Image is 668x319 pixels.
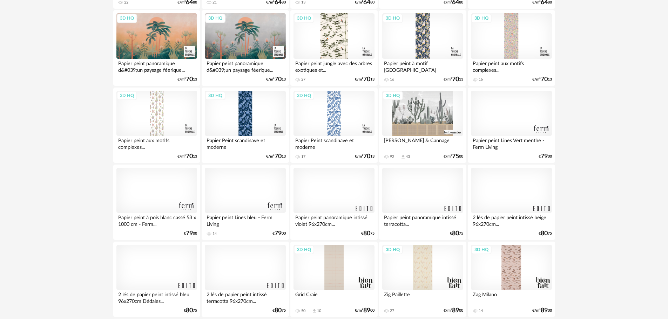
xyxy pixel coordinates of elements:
[290,10,377,86] a: 3D HQ Papier peint jungle avec des arbres exotiques et... 27 €/m²7013
[293,213,374,227] div: Papier peint panoramique intissé violet 96x270cm...
[379,10,466,86] a: 3D HQ Papier peint à motif [GEOGRAPHIC_DATA] 16 €/m²7013
[293,290,374,304] div: Grid Craie
[184,231,197,236] div: € 00
[379,242,466,317] a: 3D HQ Zig Paillette 27 €/m²8900
[541,154,548,159] span: 79
[205,213,285,227] div: Papier peint Lines bleu - Ferm Living
[355,308,375,313] div: €/m² 00
[471,245,492,254] div: 3D HQ
[202,10,289,86] a: 3D HQ Papier peint panoramique d&#039;un paysage féerique... €/m²7013
[205,91,225,100] div: 3D HQ
[202,165,289,240] a: Papier peint Lines bleu - Ferm Living 14 €7900
[471,213,552,227] div: 2 lés de papier peint intissé beige 96x270cm...
[379,165,466,240] a: Papier peint panoramique intissé terracotta... €8075
[450,231,463,236] div: € 75
[113,10,200,86] a: 3D HQ Papier peint panoramique d&#039;un paysage féerique... €/m²7013
[471,136,552,150] div: Papier peint Lines Vert menthe - Ferm Living
[275,308,282,313] span: 80
[471,14,492,23] div: 3D HQ
[541,308,548,313] span: 89
[363,308,370,313] span: 89
[363,231,370,236] span: 80
[383,14,403,23] div: 3D HQ
[468,88,555,163] a: Papier peint Lines Vert menthe - Ferm Living €7900
[452,231,459,236] span: 80
[202,88,289,163] a: 3D HQ Papier Peint scandinave et moderne €/m²7013
[272,308,286,313] div: € 75
[202,242,289,317] a: 2 lés de papier peint intissé terracotta 96x270cm... €8075
[479,308,483,313] div: 14
[212,231,217,236] div: 14
[290,88,377,163] a: 3D HQ Papier Peint scandinave et moderne 17 €/m²7013
[444,308,463,313] div: €/m² 00
[383,245,403,254] div: 3D HQ
[177,77,197,82] div: €/m² 13
[452,308,459,313] span: 89
[312,308,317,313] span: Download icon
[355,154,375,159] div: €/m² 13
[301,154,305,159] div: 17
[117,14,137,23] div: 3D HQ
[113,242,200,317] a: 2 lés de papier peint intissé bleu 96x270cm Dédales... €8075
[113,165,200,240] a: Papier peint à pois blanc cassé 53 x 1000 cm - Ferm... €7900
[390,308,394,313] div: 27
[205,14,225,23] div: 3D HQ
[186,231,193,236] span: 79
[382,136,463,150] div: [PERSON_NAME] & Cannage
[293,59,374,73] div: Papier peint jungle avec des arbres exotiques et...
[390,154,394,159] div: 92
[539,154,552,159] div: € 00
[294,91,314,100] div: 3D HQ
[383,91,403,100] div: 3D HQ
[275,231,282,236] span: 79
[116,59,197,73] div: Papier peint panoramique d&#039;un paysage féerique...
[444,154,463,159] div: €/m² 00
[301,308,305,313] div: 50
[290,165,377,240] a: Papier peint panoramique intissé violet 96x270cm... €8075
[290,242,377,317] a: 3D HQ Grid Craie 50 Download icon 10 €/m²8900
[301,77,305,82] div: 27
[452,154,459,159] span: 75
[186,308,193,313] span: 80
[275,77,282,82] span: 70
[116,213,197,227] div: Papier peint à pois blanc cassé 53 x 1000 cm - Ferm...
[117,91,137,100] div: 3D HQ
[266,77,286,82] div: €/m² 13
[116,136,197,150] div: Papier peint aux motifs complexes...
[400,154,406,159] span: Download icon
[266,154,286,159] div: €/m² 13
[205,290,285,304] div: 2 lés de papier peint intissé terracotta 96x270cm...
[205,136,285,150] div: Papier Peint scandinave et moderne
[532,308,552,313] div: €/m² 00
[382,213,463,227] div: Papier peint panoramique intissé terracotta...
[379,88,466,163] a: 3D HQ [PERSON_NAME] & Cannage 92 Download icon 43 €/m²7500
[452,77,459,82] span: 70
[275,154,282,159] span: 70
[382,59,463,73] div: Papier peint à motif [GEOGRAPHIC_DATA]
[293,136,374,150] div: Papier Peint scandinave et moderne
[317,308,321,313] div: 10
[186,154,193,159] span: 70
[468,242,555,317] a: 3D HQ Zag Milano 14 €/m²8900
[363,154,370,159] span: 70
[532,77,552,82] div: €/m² 13
[363,77,370,82] span: 70
[390,77,394,82] div: 16
[113,88,200,163] a: 3D HQ Papier peint aux motifs complexes... €/m²7013
[471,290,552,304] div: Zag Milano
[479,77,483,82] div: 16
[272,231,286,236] div: € 00
[294,14,314,23] div: 3D HQ
[184,308,197,313] div: € 75
[468,165,555,240] a: 2 lés de papier peint intissé beige 96x270cm... €8075
[541,231,548,236] span: 80
[116,290,197,304] div: 2 lés de papier peint intissé bleu 96x270cm Dédales...
[382,290,463,304] div: Zig Paillette
[177,154,197,159] div: €/m² 13
[444,77,463,82] div: €/m² 13
[468,10,555,86] a: 3D HQ Papier peint aux motifs complexes... 16 €/m²7013
[406,154,410,159] div: 43
[541,77,548,82] span: 70
[471,59,552,73] div: Papier peint aux motifs complexes...
[361,231,375,236] div: € 75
